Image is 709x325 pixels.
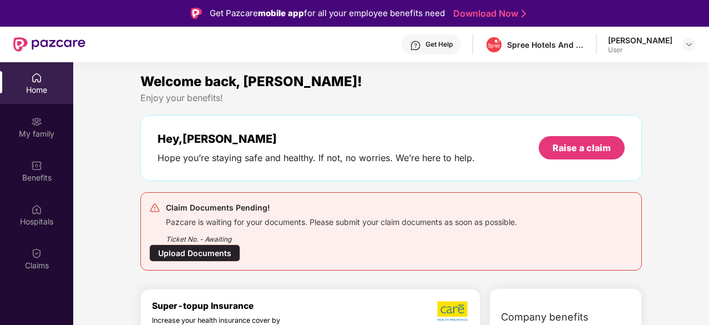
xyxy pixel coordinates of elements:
[149,202,160,213] img: svg+xml;base64,PHN2ZyB4bWxucz0iaHR0cDovL3d3dy53My5vcmcvMjAwMC9zdmciIHdpZHRoPSIyNCIgaGVpZ2h0PSIyNC...
[437,301,469,322] img: b5dec4f62d2307b9de63beb79f102df3.png
[158,152,475,164] div: Hope you’re staying safe and healthy. If not, no worries. We’re here to help.
[166,214,517,227] div: Pazcare is waiting for your documents. Please submit your claim documents as soon as possible.
[152,301,337,311] div: Super-topup Insurance
[13,37,85,52] img: New Pazcare Logo
[486,37,502,53] img: spree-logo.png
[140,92,642,104] div: Enjoy your benefits!
[140,73,362,89] span: Welcome back, [PERSON_NAME]!
[553,142,611,154] div: Raise a claim
[31,116,42,127] img: svg+xml;base64,PHN2ZyB3aWR0aD0iMjAiIGhlaWdodD0iMjAiIHZpZXdCb3g9IjAgMCAyMCAyMCIgZmlsbD0ibm9uZSIgeG...
[210,7,445,20] div: Get Pazcare for all your employee benefits need
[191,8,202,19] img: Logo
[608,46,672,54] div: User
[31,72,42,83] img: svg+xml;base64,PHN2ZyBpZD0iSG9tZSIgeG1sbnM9Imh0dHA6Ly93d3cudzMub3JnLzIwMDAvc3ZnIiB3aWR0aD0iMjAiIG...
[158,132,475,146] div: Hey, [PERSON_NAME]
[31,248,42,259] img: svg+xml;base64,PHN2ZyBpZD0iQ2xhaW0iIHhtbG5zPSJodHRwOi8vd3d3LnczLm9yZy8yMDAwL3N2ZyIgd2lkdGg9IjIwIi...
[521,8,526,19] img: Stroke
[258,8,304,18] strong: mobile app
[608,35,672,46] div: [PERSON_NAME]
[166,227,517,244] div: Ticket No. - Awaiting
[410,40,421,51] img: svg+xml;base64,PHN2ZyBpZD0iSGVscC0zMngzMiIgeG1sbnM9Imh0dHA6Ly93d3cudzMub3JnLzIwMDAvc3ZnIiB3aWR0aD...
[31,204,42,215] img: svg+xml;base64,PHN2ZyBpZD0iSG9zcGl0YWxzIiB4bWxucz0iaHR0cDovL3d3dy53My5vcmcvMjAwMC9zdmciIHdpZHRoPS...
[166,201,517,214] div: Claim Documents Pending!
[453,8,523,19] a: Download Now
[501,309,589,325] span: Company benefits
[507,39,585,50] div: Spree Hotels And Real Estate Pvt Ltd
[685,40,693,49] img: svg+xml;base64,PHN2ZyBpZD0iRHJvcGRvd24tMzJ4MzIiIHhtbG5zPSJodHRwOi8vd3d3LnczLm9yZy8yMDAwL3N2ZyIgd2...
[426,40,453,49] div: Get Help
[149,244,240,262] div: Upload Documents
[31,160,42,171] img: svg+xml;base64,PHN2ZyBpZD0iQmVuZWZpdHMiIHhtbG5zPSJodHRwOi8vd3d3LnczLm9yZy8yMDAwL3N2ZyIgd2lkdGg9Ij...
